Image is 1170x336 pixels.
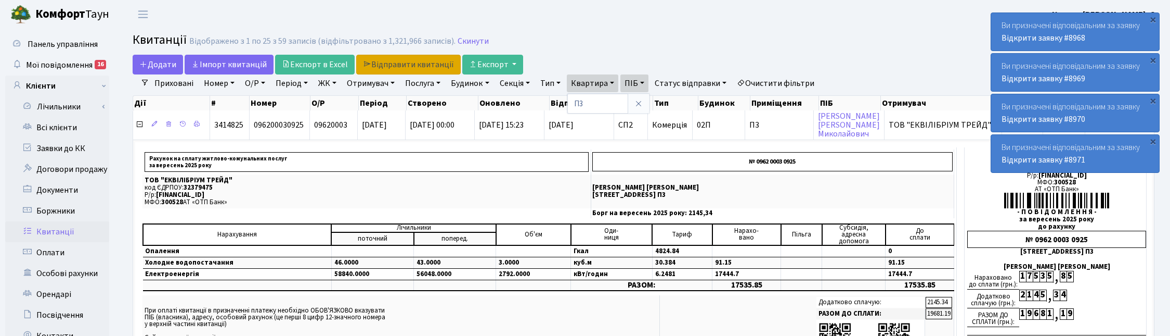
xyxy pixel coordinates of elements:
span: ТОВ "ЕКВІЛІБРІУМ ТРЕЙД" [889,121,997,129]
span: П3 [749,121,809,129]
th: Період [359,96,407,110]
p: код ЄДРПОУ: [145,184,589,191]
button: Переключити навігацію [130,6,156,23]
a: Заявки до КК [5,138,109,159]
td: До cплати [886,224,954,245]
th: Створено [407,96,478,110]
span: [FINANCIAL_ID] [1038,171,1087,180]
p: Борг на вересень 2025 року: 2145,34 [592,210,953,217]
a: Відкрити заявку #8971 [1002,154,1085,166]
td: 58840.0000 [331,268,413,280]
div: 8 [1060,271,1067,282]
a: Відкрити заявку #8970 [1002,114,1085,125]
div: МФО: [967,179,1146,186]
span: [DATE] [362,119,387,131]
td: РАЗОМ: [571,280,712,291]
div: × [1148,14,1158,24]
div: Відображено з 1 по 25 з 59 записів (відфільтровано з 1,321,966 записів). [189,36,456,46]
span: [DATE] [549,121,609,129]
span: 32379475 [184,183,213,192]
span: [DATE] 15:23 [479,119,524,131]
p: [PERSON_NAME] [PERSON_NAME] [592,184,953,191]
td: 4824.84 [652,245,712,257]
a: Статус відправки [651,74,731,92]
td: 0 [886,245,954,257]
button: Експорт [462,55,523,74]
a: Всі клієнти [5,117,109,138]
a: Приховані [150,74,198,92]
a: Експорт в Excel [275,55,355,74]
td: 17535.85 [712,280,781,291]
th: # [210,96,250,110]
a: Відкрити заявку #8968 [1002,32,1085,44]
td: Лічильники [331,224,496,232]
div: Ви призначені відповідальним за заявку [991,54,1159,91]
span: Таун [35,6,109,23]
a: Орендарі [5,284,109,305]
span: СП2 [618,121,643,129]
a: Очистити фільтри [733,74,818,92]
td: 91.15 [886,257,954,268]
div: 1 [1026,290,1033,301]
div: 6 [1033,308,1039,320]
div: [STREET_ADDRESS] П3 [967,248,1146,255]
div: 4 [1033,290,1039,301]
a: Відкрити заявку #8969 [1002,73,1085,84]
a: Клієнти [5,76,109,96]
div: до рахунку [967,223,1146,230]
div: 1 [1046,308,1053,320]
a: Отримувач [343,74,399,92]
th: ПІБ [819,96,881,110]
a: Послуга [401,74,445,92]
div: 1 [1019,308,1026,320]
td: РАЗОМ ДО СПЛАТИ: [816,308,925,319]
td: куб.м [571,257,652,268]
a: Період [271,74,312,92]
img: logo.png [10,4,31,25]
a: Скинути [458,36,489,46]
div: 2 [1019,290,1026,301]
div: 1 [1019,271,1026,282]
td: Опалення [143,245,331,257]
div: , [1053,271,1060,283]
div: 1 [1060,308,1067,320]
p: ТОВ "ЕКВІЛІБРІУМ ТРЕЙД" [145,177,589,184]
span: 300528 [1054,178,1076,187]
div: 3 [1053,290,1060,301]
a: Додати [133,55,183,74]
div: 4 [1060,290,1067,301]
a: [PERSON_NAME][PERSON_NAME]Миколайович [818,110,880,140]
a: О/Р [241,74,269,92]
p: МФО: АТ «ОТП Банк» [145,199,589,206]
div: РАЗОМ ДО СПЛАТИ (грн.): [967,308,1019,327]
div: Ви призначені відповідальним за заявку [991,135,1159,172]
td: Нарахування [143,224,331,245]
th: Отримувач [881,96,999,110]
div: № 0962 0003 0925 [967,231,1146,248]
span: Панель управління [28,39,98,50]
a: Особові рахунки [5,263,109,284]
th: Відправлено [550,96,619,110]
div: 8 [1039,308,1046,320]
div: Додатково сплачую (грн.): [967,290,1019,308]
td: 19681.19 [926,308,952,319]
td: Оди- ниця [571,224,652,245]
div: Нараховано до сплати (грн.): [967,271,1019,290]
td: 17535.85 [886,280,954,291]
a: Секція [496,74,534,92]
p: № 0962 0003 0925 [592,152,953,171]
td: 3.0000 [496,257,571,268]
td: 43.0000 [414,257,496,268]
div: ТОВ "ЕКВІЛІБРІУМ ТРЕЙД" [967,158,1146,165]
a: Панель управління [5,34,109,55]
span: Додати [139,59,176,70]
div: 3 [1039,271,1046,282]
div: Р/р: [967,172,1146,179]
a: Корчун [PERSON_NAME]. С. [1052,8,1158,21]
td: 17444.7 [886,268,954,280]
span: Мої повідомлення [26,59,93,71]
div: 7 [1026,271,1033,282]
div: [PERSON_NAME] [PERSON_NAME] [967,264,1146,270]
a: Відправити квитанції [356,55,461,74]
a: Договори продажу [5,159,109,180]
